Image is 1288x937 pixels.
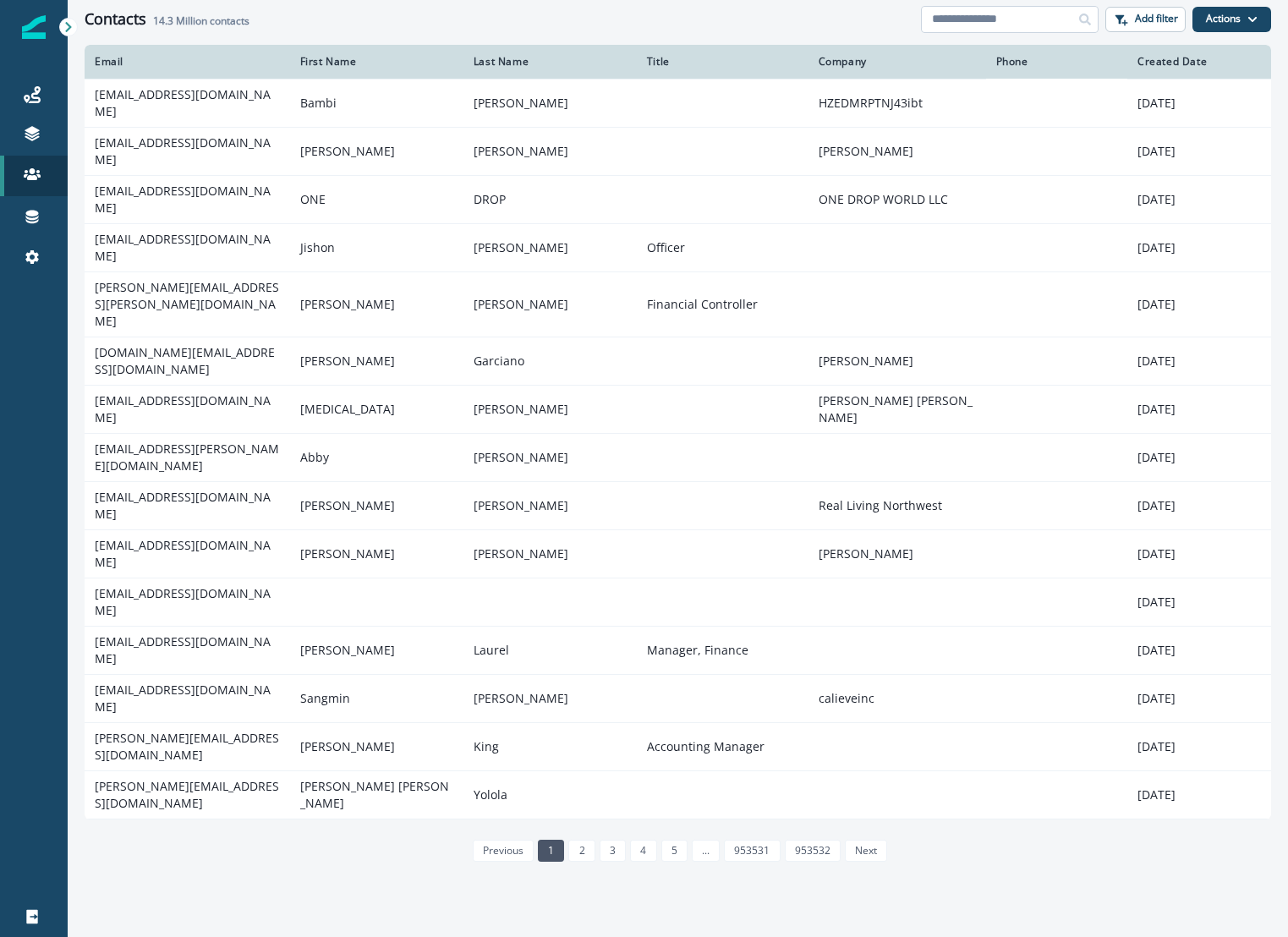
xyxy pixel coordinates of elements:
p: [DATE] [1137,449,1261,466]
p: [DATE] [1137,95,1261,112]
p: [DATE] [1137,786,1261,803]
a: [EMAIL_ADDRESS][DOMAIN_NAME][MEDICAL_DATA][PERSON_NAME][PERSON_NAME] [PERSON_NAME][DATE] [85,385,1271,433]
td: [EMAIL_ADDRESS][DOMAIN_NAME] [85,127,290,175]
a: Page 2 [568,840,595,862]
td: [PERSON_NAME][EMAIL_ADDRESS][PERSON_NAME][DOMAIN_NAME] [85,271,290,337]
p: [DATE] [1137,642,1261,659]
button: Add filter [1105,7,1186,32]
td: [PERSON_NAME][EMAIL_ADDRESS][DOMAIN_NAME] [85,722,290,770]
td: [PERSON_NAME] [463,79,637,127]
p: [DATE] [1137,401,1261,418]
h1: Contacts [85,10,146,29]
a: [EMAIL_ADDRESS][DOMAIN_NAME]ONEDROPONE DROP WORLD LLC[DATE] [85,175,1271,223]
td: [PERSON_NAME] [290,722,463,770]
td: [EMAIL_ADDRESS][DOMAIN_NAME] [85,578,290,626]
p: [DATE] [1137,738,1261,755]
button: Actions [1192,7,1271,32]
td: [PERSON_NAME] [290,529,463,578]
td: [EMAIL_ADDRESS][PERSON_NAME][DOMAIN_NAME] [85,433,290,481]
div: First Name [300,55,453,68]
td: [EMAIL_ADDRESS][DOMAIN_NAME] [85,481,290,529]
div: Phone [996,55,1117,68]
td: [DOMAIN_NAME][EMAIL_ADDRESS][DOMAIN_NAME] [85,337,290,385]
td: [PERSON_NAME] [PERSON_NAME] [808,385,986,433]
td: [PERSON_NAME] [463,385,637,433]
a: Page 4 [630,840,656,862]
img: Inflection [22,15,46,39]
td: [EMAIL_ADDRESS][DOMAIN_NAME] [85,385,290,433]
a: [EMAIL_ADDRESS][PERSON_NAME][DOMAIN_NAME]Abby[PERSON_NAME][DATE] [85,433,1271,481]
td: [PERSON_NAME] [290,337,463,385]
div: Email [95,55,280,68]
p: [DATE] [1137,191,1261,208]
div: Created Date [1137,55,1261,68]
td: [PERSON_NAME] [290,271,463,337]
a: [EMAIL_ADDRESS][DOMAIN_NAME][PERSON_NAME][PERSON_NAME][PERSON_NAME][DATE] [85,127,1271,175]
td: [EMAIL_ADDRESS][DOMAIN_NAME] [85,175,290,223]
p: [DATE] [1137,690,1261,707]
p: [DATE] [1137,296,1261,313]
td: DROP [463,175,637,223]
p: Add filter [1135,13,1178,25]
p: [DATE] [1137,545,1261,562]
p: [DATE] [1137,594,1261,611]
div: Title [647,55,798,68]
td: Sangmin [290,674,463,722]
td: [EMAIL_ADDRESS][DOMAIN_NAME] [85,223,290,271]
a: [EMAIL_ADDRESS][DOMAIN_NAME]Sangmin[PERSON_NAME]calieveinc[DATE] [85,674,1271,722]
a: Page 953531 [724,840,780,862]
div: Last Name [474,55,627,68]
p: [DATE] [1137,239,1261,256]
td: [EMAIL_ADDRESS][DOMAIN_NAME] [85,674,290,722]
td: [PERSON_NAME][EMAIL_ADDRESS][DOMAIN_NAME] [85,770,290,819]
p: Accounting Manager [647,738,798,755]
ul: Pagination [469,840,888,862]
td: Real Living Northwest [808,481,986,529]
a: Page 5 [661,840,688,862]
p: [DATE] [1137,497,1261,514]
td: Yolola [463,770,637,819]
p: Officer [647,239,798,256]
a: [PERSON_NAME][EMAIL_ADDRESS][PERSON_NAME][DOMAIN_NAME][PERSON_NAME][PERSON_NAME]Financial Control... [85,271,1271,337]
td: Laurel [463,626,637,674]
td: [MEDICAL_DATA] [290,385,463,433]
a: Page 3 [600,840,626,862]
a: Jump forward [692,840,720,862]
td: Garciano [463,337,637,385]
td: ONE DROP WORLD LLC [808,175,986,223]
td: [EMAIL_ADDRESS][DOMAIN_NAME] [85,626,290,674]
td: Abby [290,433,463,481]
td: King [463,722,637,770]
a: [PERSON_NAME][EMAIL_ADDRESS][DOMAIN_NAME][PERSON_NAME] [PERSON_NAME]Yolola[DATE] [85,770,1271,819]
a: [EMAIL_ADDRESS][DOMAIN_NAME]Bambi[PERSON_NAME]HZEDMRPTNJ43ibt[DATE] [85,79,1271,127]
a: [EMAIL_ADDRESS][DOMAIN_NAME][DATE] [85,578,1271,626]
td: Bambi [290,79,463,127]
td: [EMAIL_ADDRESS][DOMAIN_NAME] [85,529,290,578]
td: Jishon [290,223,463,271]
td: calieveinc [808,674,986,722]
td: [PERSON_NAME] [463,433,637,481]
a: [EMAIL_ADDRESS][DOMAIN_NAME][PERSON_NAME]LaurelManager, Finance[DATE] [85,626,1271,674]
td: [PERSON_NAME] [463,481,637,529]
td: [EMAIL_ADDRESS][DOMAIN_NAME] [85,79,290,127]
a: [PERSON_NAME][EMAIL_ADDRESS][DOMAIN_NAME][PERSON_NAME]KingAccounting Manager[DATE] [85,722,1271,770]
a: [DOMAIN_NAME][EMAIL_ADDRESS][DOMAIN_NAME][PERSON_NAME]Garciano[PERSON_NAME][DATE] [85,337,1271,385]
a: Next page [845,840,887,862]
td: [PERSON_NAME] [808,127,986,175]
td: [PERSON_NAME] [808,337,986,385]
div: Company [819,55,976,68]
a: [EMAIL_ADDRESS][DOMAIN_NAME][PERSON_NAME][PERSON_NAME]Real Living Northwest[DATE] [85,481,1271,529]
a: [EMAIL_ADDRESS][DOMAIN_NAME][PERSON_NAME][PERSON_NAME][PERSON_NAME][DATE] [85,529,1271,578]
a: Page 1 is your current page [538,840,564,862]
p: Manager, Finance [647,642,798,659]
p: [DATE] [1137,143,1261,160]
td: [PERSON_NAME] [463,127,637,175]
td: [PERSON_NAME] [290,626,463,674]
span: 14.3 Million [153,14,207,28]
p: Financial Controller [647,296,798,313]
td: [PERSON_NAME] [463,223,637,271]
td: [PERSON_NAME] [290,481,463,529]
td: [PERSON_NAME] [PERSON_NAME] [290,770,463,819]
a: [EMAIL_ADDRESS][DOMAIN_NAME]Jishon[PERSON_NAME]Officer[DATE] [85,223,1271,271]
td: [PERSON_NAME] [290,127,463,175]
